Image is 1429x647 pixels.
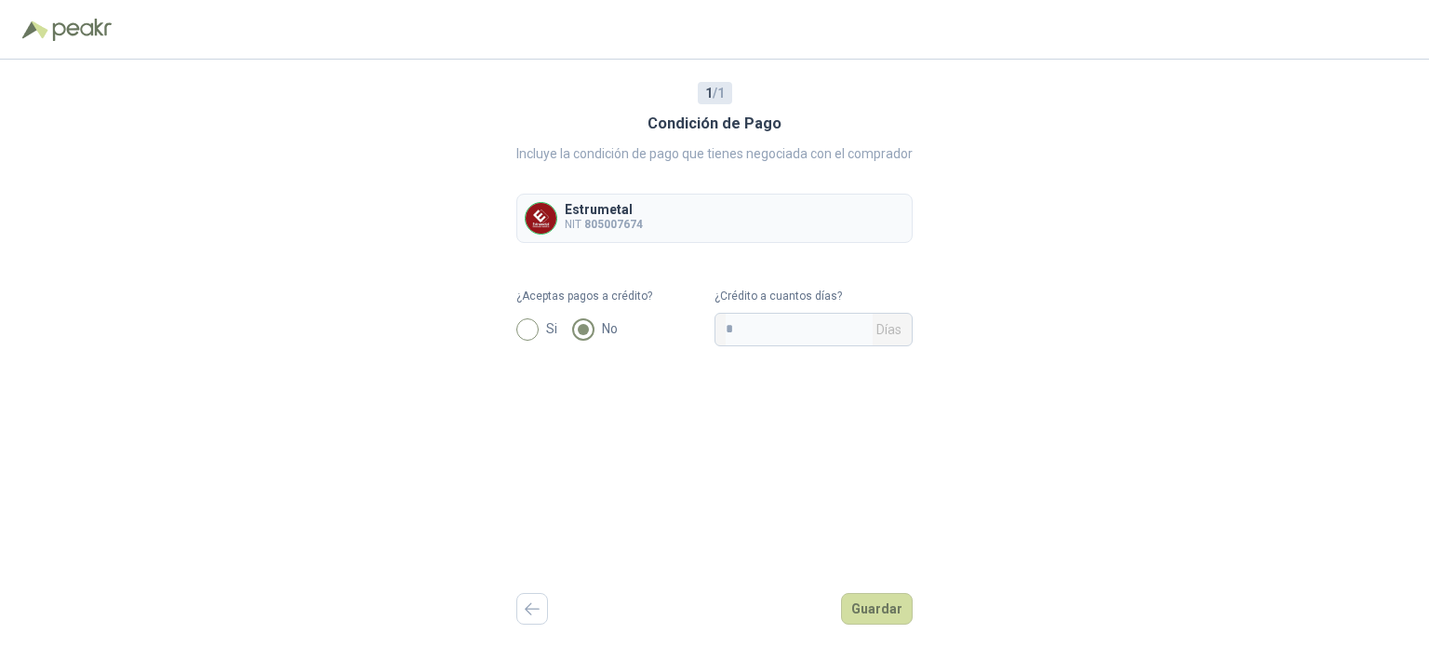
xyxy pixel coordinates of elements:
span: No [594,318,625,339]
b: 1 [705,86,713,101]
p: NIT [565,216,643,234]
button: Guardar [841,593,913,625]
label: ¿Crédito a cuantos días? [714,288,913,305]
b: 805007674 [584,218,643,231]
p: Incluye la condición de pago que tienes negociada con el comprador [516,143,913,164]
p: Estrumetal [565,203,643,216]
label: ¿Aceptas pagos a crédito? [516,288,714,305]
span: Si [539,318,565,339]
h3: Condición de Pago [648,112,781,136]
span: Días [876,314,901,345]
span: / 1 [705,83,725,103]
img: Company Logo [526,203,556,234]
img: Peakr [52,19,112,41]
img: Logo [22,20,48,39]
